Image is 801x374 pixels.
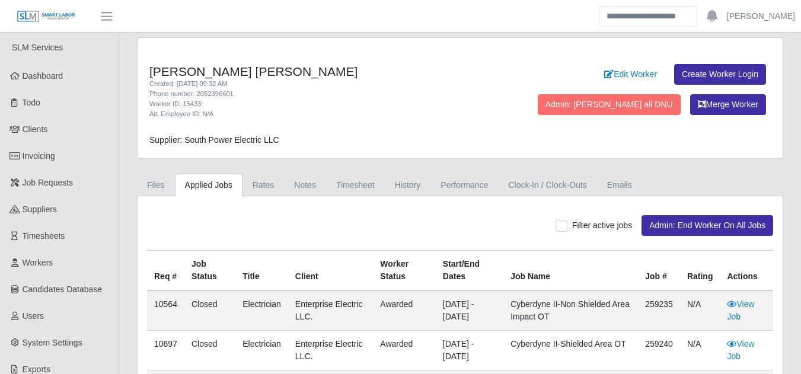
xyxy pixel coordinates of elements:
span: Job Requests [23,178,74,187]
span: Users [23,311,44,321]
td: Cyberdyne II-Non Shielded Area Impact OT [503,290,638,331]
span: Candidates Database [23,285,103,294]
th: Client [288,251,373,291]
span: Todo [23,98,40,107]
span: Supplier: South Power Electric LLC [149,135,279,145]
a: Timesheet [326,174,385,197]
button: Admin: [PERSON_NAME] all DNU [538,94,681,115]
div: Alt. Employee ID: N/A [149,109,505,119]
td: Enterprise Electric LLC. [288,331,373,370]
th: Rating [680,251,720,291]
span: Workers [23,258,53,267]
th: Job # [638,251,680,291]
a: View Job [727,339,754,361]
span: Timesheets [23,231,65,241]
td: [DATE] - [DATE] [436,331,503,370]
td: Electrician [235,290,288,331]
span: Clients [23,124,48,134]
a: Edit Worker [596,64,665,85]
div: Phone number: 2052396601 [149,89,505,99]
span: Invoicing [23,151,55,161]
td: Cyberdyne II-Shielded Area OT [503,331,638,370]
span: Filter active jobs [572,220,632,230]
img: SLM Logo [17,10,76,23]
td: Closed [184,290,235,331]
td: awarded [373,290,436,331]
div: Worker ID: 15433 [149,99,505,109]
a: Files [137,174,175,197]
a: Create Worker Login [674,64,766,85]
th: Title [235,251,288,291]
th: Start/End Dates [436,251,503,291]
span: System Settings [23,338,82,347]
a: Performance [430,174,498,197]
span: Dashboard [23,71,63,81]
a: History [385,174,431,197]
td: Closed [184,331,235,370]
td: awarded [373,331,436,370]
td: 259240 [638,331,680,370]
h4: [PERSON_NAME] [PERSON_NAME] [149,64,505,79]
input: Search [599,6,697,27]
td: 259235 [638,290,680,331]
th: Job Name [503,251,638,291]
td: 10564 [147,290,184,331]
button: Admin: End Worker On All Jobs [642,215,773,236]
th: Req # [147,251,184,291]
span: SLM Services [12,43,63,52]
th: Job Status [184,251,235,291]
th: Actions [720,251,773,291]
a: [PERSON_NAME] [727,10,795,23]
a: View Job [727,299,754,321]
span: Suppliers [23,204,57,214]
td: 10697 [147,331,184,370]
td: N/A [680,331,720,370]
a: Notes [284,174,326,197]
td: Electrician [235,331,288,370]
th: Worker Status [373,251,436,291]
div: Created: [DATE] 09:32 AM [149,79,505,89]
td: Enterprise Electric LLC. [288,290,373,331]
td: [DATE] - [DATE] [436,290,503,331]
a: Applied Jobs [175,174,242,197]
a: Emails [597,174,642,197]
button: Merge Worker [690,94,766,115]
a: Rates [242,174,285,197]
td: N/A [680,290,720,331]
span: Exports [23,365,50,374]
a: Clock-In / Clock-Outs [498,174,596,197]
